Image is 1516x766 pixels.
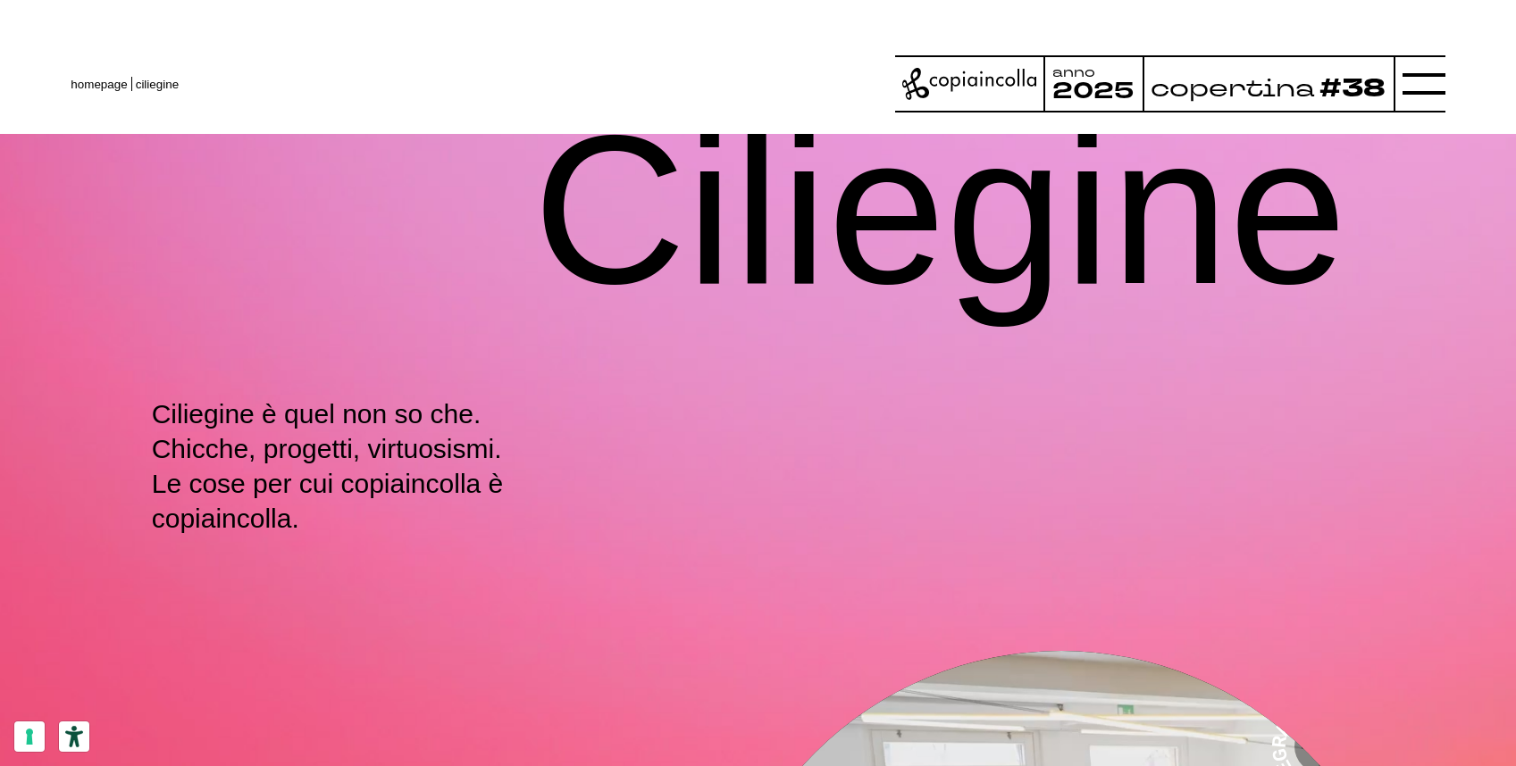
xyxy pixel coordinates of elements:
tspan: copertina [1151,71,1315,104]
tspan: 2025 [1051,75,1134,106]
a: homepage [71,78,127,91]
span: ciliegine [136,78,179,91]
tspan: anno [1051,63,1094,81]
button: Le tue preferenze relative al consenso per le tecnologie di tracciamento [14,721,45,752]
button: Strumenti di accessibilità [59,721,89,752]
h1: Ciliegine [532,62,1346,359]
p: Ciliegine è quel non so che. Chicche, progetti, virtuosismi. Le cose per cui copiaincolla è copia... [152,396,637,536]
tspan: #38 [1319,71,1386,106]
